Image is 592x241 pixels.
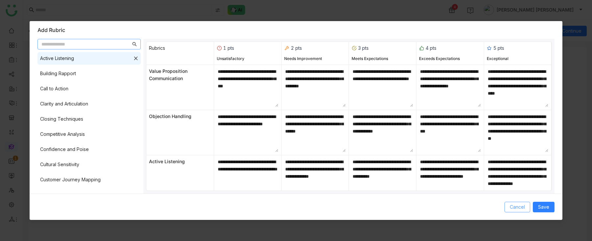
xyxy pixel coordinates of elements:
div: 3 pts [352,45,369,52]
div: Needs Improvement [284,56,322,62]
div: Exceptional [487,56,508,62]
div: Active Listening [40,55,74,62]
img: rubric_5.svg [487,45,492,51]
div: Competitive Analysis [40,131,85,138]
div: Unsatisfactory [217,56,244,62]
img: rubric_1.svg [217,45,222,51]
button: Save [533,202,555,212]
div: Clarity and Articulation [40,100,88,107]
div: Closing Techniques [40,115,83,123]
button: Cancel [505,202,530,212]
img: rubric_2.svg [284,45,289,51]
div: 4 pts [419,45,436,52]
div: Cultural Sensitivity [40,161,79,168]
div: Add Rubric [37,26,555,34]
img: rubric_3.svg [352,45,357,51]
div: Call to Action [40,85,68,92]
div: Building Rapport [40,70,76,77]
span: Save [538,203,549,211]
span: Cancel [510,203,525,211]
div: Confidence and Poise [40,146,89,153]
div: Exceeds Expectations [419,56,460,62]
div: 5 pts [487,45,504,52]
div: Rubrics [146,42,214,65]
div: Customer Journey Mapping [40,176,101,183]
div: Active Listening [146,155,214,200]
img: rubric_4.svg [419,45,424,51]
div: 1 pts [217,45,234,52]
div: 2 pts [284,45,302,52]
div: Objection Handling [146,110,214,155]
div: Meets Expectations [352,56,388,62]
div: Value Proposition Communication [146,65,214,110]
